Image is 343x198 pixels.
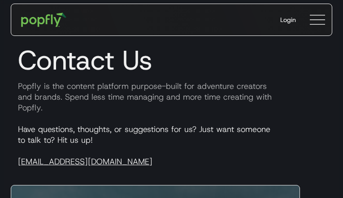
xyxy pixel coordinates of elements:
[11,124,332,167] p: Have questions, thoughts, or suggestions for us? Just want someone to talk to? Hit us up!
[18,156,152,167] a: [EMAIL_ADDRESS][DOMAIN_NAME]
[11,44,332,76] h1: Contact Us
[280,15,296,24] div: Login
[15,6,73,33] a: home
[11,81,332,113] p: Popfly is the content platform purpose-built for adventure creators and brands. Spend less time m...
[273,8,303,31] a: Login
